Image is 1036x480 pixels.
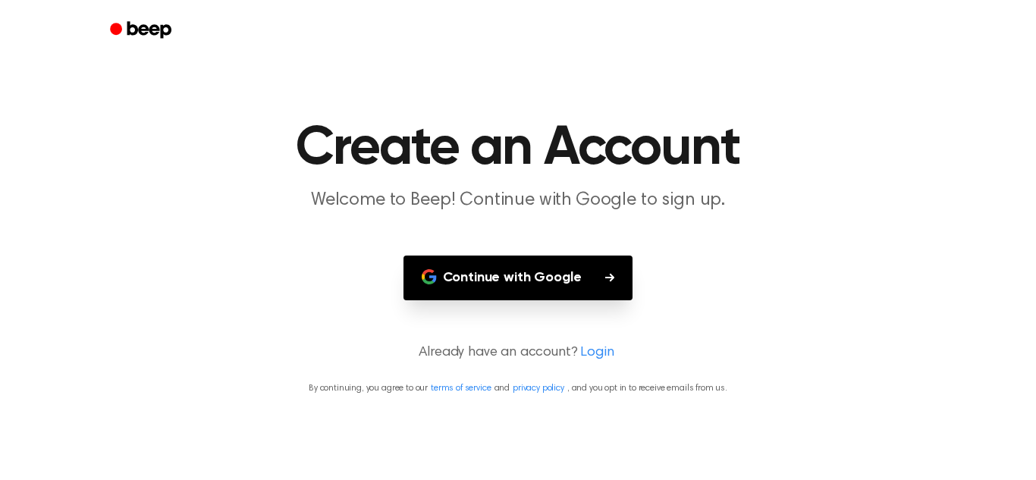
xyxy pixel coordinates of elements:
[130,121,906,176] h1: Create an Account
[227,188,809,213] p: Welcome to Beep! Continue with Google to sign up.
[513,384,564,393] a: privacy policy
[18,343,1018,363] p: Already have an account?
[580,343,614,363] a: Login
[18,381,1018,395] p: By continuing, you agree to our and , and you opt in to receive emails from us.
[431,384,491,393] a: terms of service
[99,16,185,45] a: Beep
[403,256,633,300] button: Continue with Google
